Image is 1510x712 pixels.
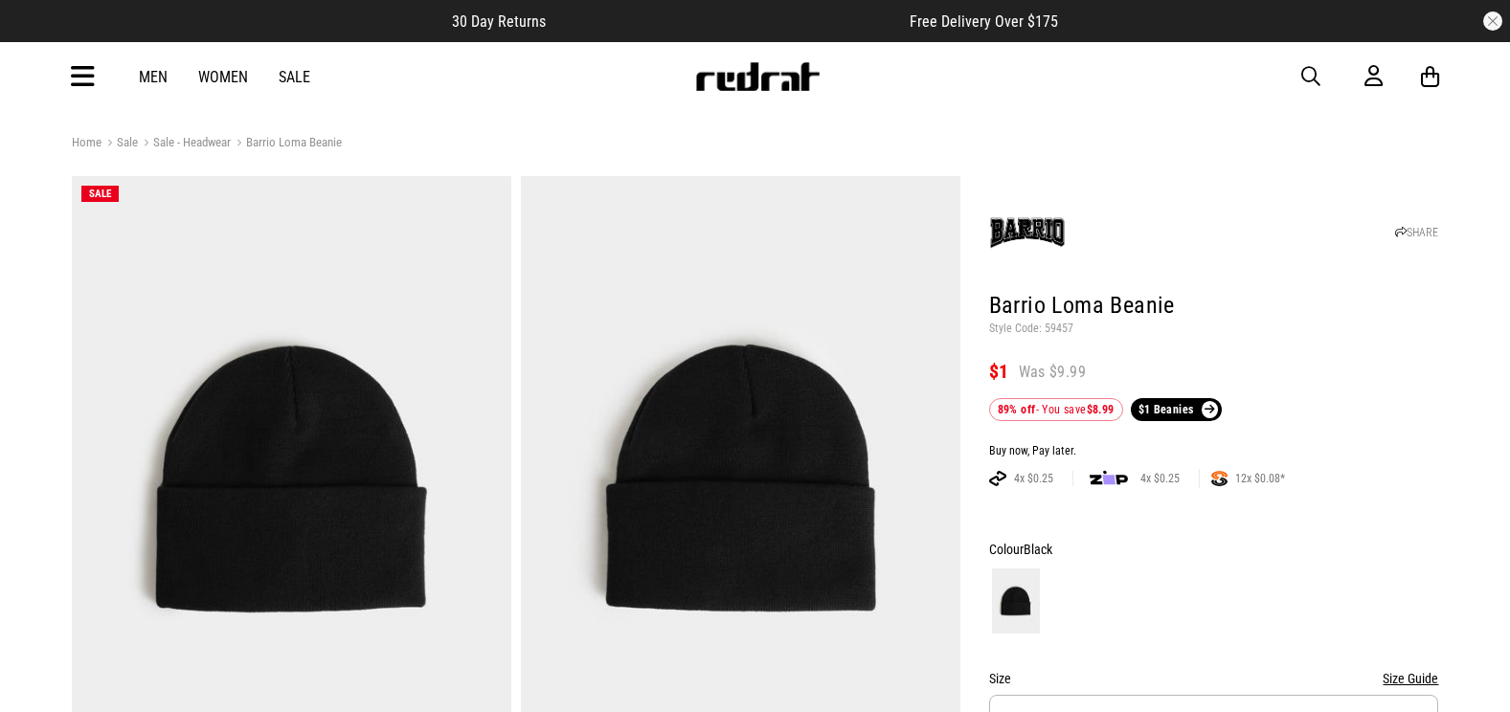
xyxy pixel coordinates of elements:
span: 4x $0.25 [1133,471,1187,486]
b: 89% off [998,403,1036,416]
a: $1 Beanies [1131,398,1222,421]
a: Sale [279,68,310,86]
span: $1 [989,360,1009,383]
div: - You save [989,398,1123,421]
b: $8.99 [1087,403,1115,416]
img: AFTERPAY [989,471,1006,486]
img: zip [1090,469,1128,488]
a: Barrio Loma Beanie [231,135,342,153]
button: Size Guide [1383,667,1438,690]
h1: Barrio Loma Beanie [989,291,1439,322]
a: Men [139,68,168,86]
img: Barrio [989,192,1066,269]
a: Sale [101,135,138,153]
a: Sale - Headwear [138,135,231,153]
span: SALE [89,188,111,200]
a: Home [72,135,101,149]
p: Style Code: 59457 [989,322,1439,337]
a: SHARE [1395,226,1438,239]
span: Free Delivery Over $175 [910,12,1058,31]
img: Black [992,568,1040,634]
span: 30 Day Returns [452,12,546,31]
img: SPLITPAY [1211,471,1228,486]
span: Was $9.99 [1019,362,1087,383]
a: Women [198,68,248,86]
span: 4x $0.25 [1006,471,1061,486]
img: Redrat logo [694,62,821,91]
div: Colour [989,538,1439,561]
div: Size [989,667,1439,690]
iframe: Customer reviews powered by Trustpilot [584,11,871,31]
span: Black [1024,542,1052,557]
span: 12x $0.08* [1228,471,1293,486]
div: Buy now, Pay later. [989,444,1439,459]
